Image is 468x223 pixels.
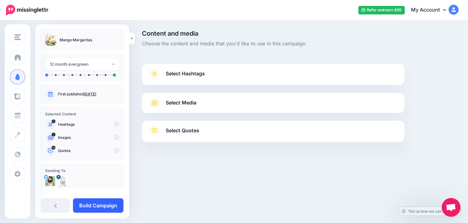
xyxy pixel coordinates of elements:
img: mXwErruL-1674.jpg [45,176,55,186]
a: Refer and earn $50 [358,6,405,14]
p: Quotes [58,148,119,154]
img: dca5f4eb11ad29b9e318d23c60751c08_thumb.jpg [45,34,56,46]
img: 239548622_253181613296953_2733591880358692221_n-bsa154131.jpg [58,176,68,186]
a: Select Hashtags [148,69,398,85]
h4: Sending To [45,168,119,173]
a: Select Quotes [148,126,398,142]
span: 1 [52,133,55,136]
p: Images [58,135,119,140]
h4: Selected Content [45,112,119,116]
a: Open chat [442,198,460,217]
div: 12 month evergreen [50,61,112,68]
p: First published [58,91,119,97]
a: Select Media [148,98,398,108]
p: Hashtags [58,122,119,127]
span: 0 [52,119,55,123]
img: Missinglettr [6,5,48,15]
span: Select Hashtags [166,69,205,78]
button: 12 month evergreen [45,58,119,70]
span: Choose the content and media that you'd like to use in this campaign. [142,40,404,48]
span: 14 [52,146,56,150]
a: My Account [405,3,459,18]
a: [DATE] [84,92,96,96]
span: Select Media [166,99,196,107]
p: Mango Margaritas [60,37,92,43]
a: Tell us how we can improve [399,207,460,215]
span: Content and media [142,30,404,37]
img: menu.png [14,34,21,40]
span: Select Quotes [166,126,199,135]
